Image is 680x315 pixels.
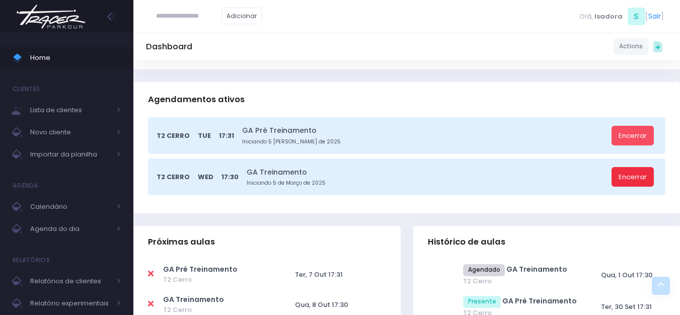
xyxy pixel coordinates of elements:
span: Olá, [579,12,593,22]
span: Relatórios de clientes [30,275,111,288]
span: Importar da planilha [30,148,111,161]
a: Actions [614,38,648,55]
span: Tue [198,131,211,141]
a: GA Pré Treinamento [163,264,238,274]
a: Encerrar [612,167,654,186]
a: Encerrar [612,126,654,145]
h5: Dashboard [146,42,192,52]
small: Iniciando 5 [PERSON_NAME] de 2025 [242,138,608,146]
span: 17:31 [219,131,234,141]
span: Agendado [463,264,505,276]
h3: Agendamentos ativos [148,86,245,114]
a: GA Treinamento [506,264,567,274]
span: Ter, 30 Set 17:31 [601,302,652,311]
span: Novo cliente [30,126,111,139]
a: Sair [648,11,661,22]
h4: Agenda [13,176,38,196]
a: Adicionar [221,8,263,24]
span: Home [30,51,121,64]
span: Relatório experimentais [30,297,111,310]
div: [ ] [575,5,667,28]
a: GA Pré Treinamento [502,296,577,306]
span: Wed [198,172,213,182]
span: Isadora [594,12,623,22]
span: T2 Cerro [463,276,582,286]
span: S [628,8,645,25]
span: Qua, 1 Out 17:30 [601,270,653,280]
span: Próximas aulas [148,237,215,247]
a: GA Treinamento [247,167,608,178]
small: Iniciando 5 de Março de 2025 [247,179,608,187]
span: Presente [463,296,501,308]
span: 17:30 [221,172,239,182]
span: T2 Cerro [163,305,271,315]
span: T2 Cerro [157,131,190,141]
span: T2 Cerro [157,172,190,182]
a: GA Pré Treinamento [242,125,608,136]
span: Lista de clientes [30,104,111,117]
span: Calendário [30,200,111,213]
h4: Relatórios [13,250,50,270]
span: Histórico de aulas [428,237,505,247]
span: Agenda do dia [30,222,111,235]
a: GA Treinamento [163,294,224,304]
h4: Clientes [13,79,40,99]
span: T2 Cerro [163,275,271,285]
span: Qua, 8 Out 17:30 [295,300,348,309]
span: Ter, 7 Out 17:31 [295,270,343,279]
